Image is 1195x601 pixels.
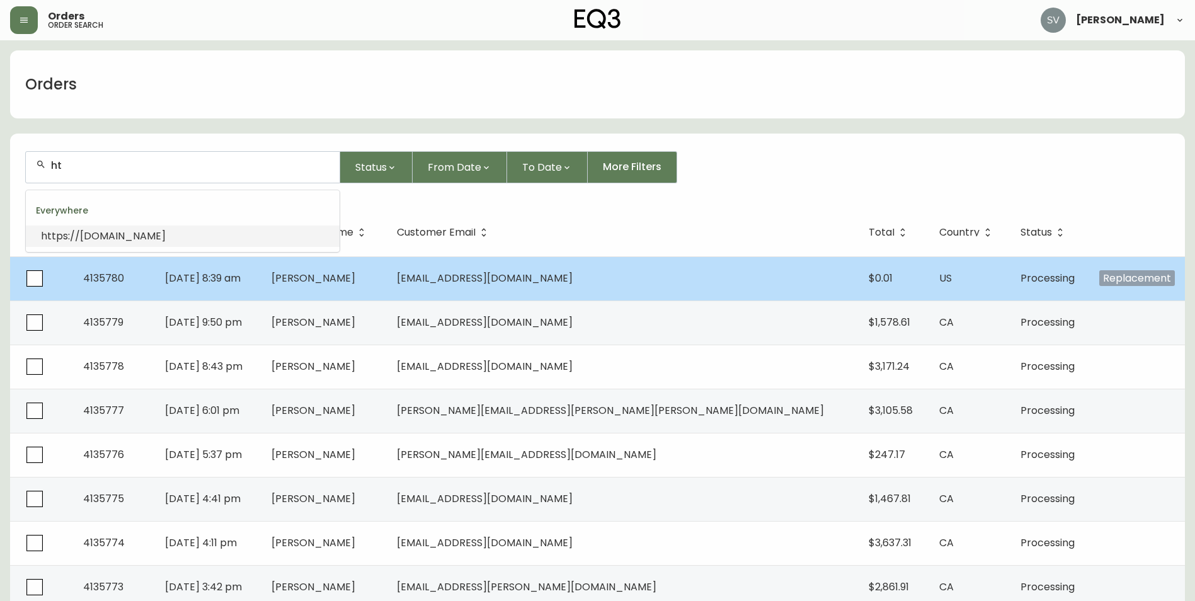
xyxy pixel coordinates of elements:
[939,229,980,236] span: Country
[83,271,124,285] span: 4135780
[1021,229,1052,236] span: Status
[1021,447,1075,462] span: Processing
[1021,227,1068,238] span: Status
[1021,271,1075,285] span: Processing
[939,359,954,374] span: CA
[428,159,481,175] span: From Date
[165,271,241,285] span: [DATE] 8:39 am
[83,491,124,506] span: 4135775
[1021,535,1075,550] span: Processing
[507,151,588,183] button: To Date
[272,271,355,285] span: [PERSON_NAME]
[869,403,913,418] span: $3,105.58
[355,159,387,175] span: Status
[272,535,355,550] span: [PERSON_NAME]
[869,491,911,506] span: $1,467.81
[165,535,237,550] span: [DATE] 4:11 pm
[48,21,103,29] h5: order search
[272,403,355,418] span: [PERSON_NAME]
[83,359,124,374] span: 4135778
[869,580,909,594] span: $2,861.91
[397,447,656,462] span: [PERSON_NAME][EMAIL_ADDRESS][DOMAIN_NAME]
[939,580,954,594] span: CA
[869,535,912,550] span: $3,637.31
[165,359,243,374] span: [DATE] 8:43 pm
[272,491,355,506] span: [PERSON_NAME]
[413,151,507,183] button: From Date
[575,9,621,29] img: logo
[165,315,242,329] span: [DATE] 9:50 pm
[1021,403,1075,418] span: Processing
[165,580,242,594] span: [DATE] 3:42 pm
[939,315,954,329] span: CA
[272,315,355,329] span: [PERSON_NAME]
[272,359,355,374] span: [PERSON_NAME]
[397,535,573,550] span: [EMAIL_ADDRESS][DOMAIN_NAME]
[939,447,954,462] span: CA
[939,535,954,550] span: CA
[397,271,573,285] span: [EMAIL_ADDRESS][DOMAIN_NAME]
[869,359,910,374] span: $3,171.24
[1041,8,1066,33] img: 0ef69294c49e88f033bcbeb13310b844
[397,491,573,506] span: [EMAIL_ADDRESS][DOMAIN_NAME]
[1021,491,1075,506] span: Processing
[25,74,77,95] h1: Orders
[26,195,340,226] div: Everywhere
[41,229,70,243] span: https:
[869,229,895,236] span: Total
[165,491,241,506] span: [DATE] 4:41 pm
[1076,15,1165,25] span: [PERSON_NAME]
[603,160,661,174] span: More Filters
[83,315,123,329] span: 4135779
[83,535,125,550] span: 4135774
[272,580,355,594] span: [PERSON_NAME]
[939,271,952,285] span: US
[83,447,124,462] span: 4135776
[1021,580,1075,594] span: Processing
[397,229,476,236] span: Customer Email
[522,159,562,175] span: To Date
[939,227,996,238] span: Country
[869,315,910,329] span: $1,578.61
[1021,359,1075,374] span: Processing
[51,159,329,171] input: Search
[1099,270,1175,286] span: Replacement
[397,315,573,329] span: [EMAIL_ADDRESS][DOMAIN_NAME]
[397,403,824,418] span: [PERSON_NAME][EMAIL_ADDRESS][PERSON_NAME][PERSON_NAME][DOMAIN_NAME]
[869,271,893,285] span: $0.01
[939,491,954,506] span: CA
[397,227,492,238] span: Customer Email
[397,580,656,594] span: [EMAIL_ADDRESS][PERSON_NAME][DOMAIN_NAME]
[272,447,355,462] span: [PERSON_NAME]
[70,229,166,243] span: //[DOMAIN_NAME]
[869,447,905,462] span: $247.17
[397,359,573,374] span: [EMAIL_ADDRESS][DOMAIN_NAME]
[1021,315,1075,329] span: Processing
[340,151,413,183] button: Status
[83,580,123,594] span: 4135773
[165,447,242,462] span: [DATE] 5:37 pm
[165,403,239,418] span: [DATE] 6:01 pm
[48,11,84,21] span: Orders
[83,403,124,418] span: 4135777
[939,403,954,418] span: CA
[588,151,677,183] button: More Filters
[869,227,911,238] span: Total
